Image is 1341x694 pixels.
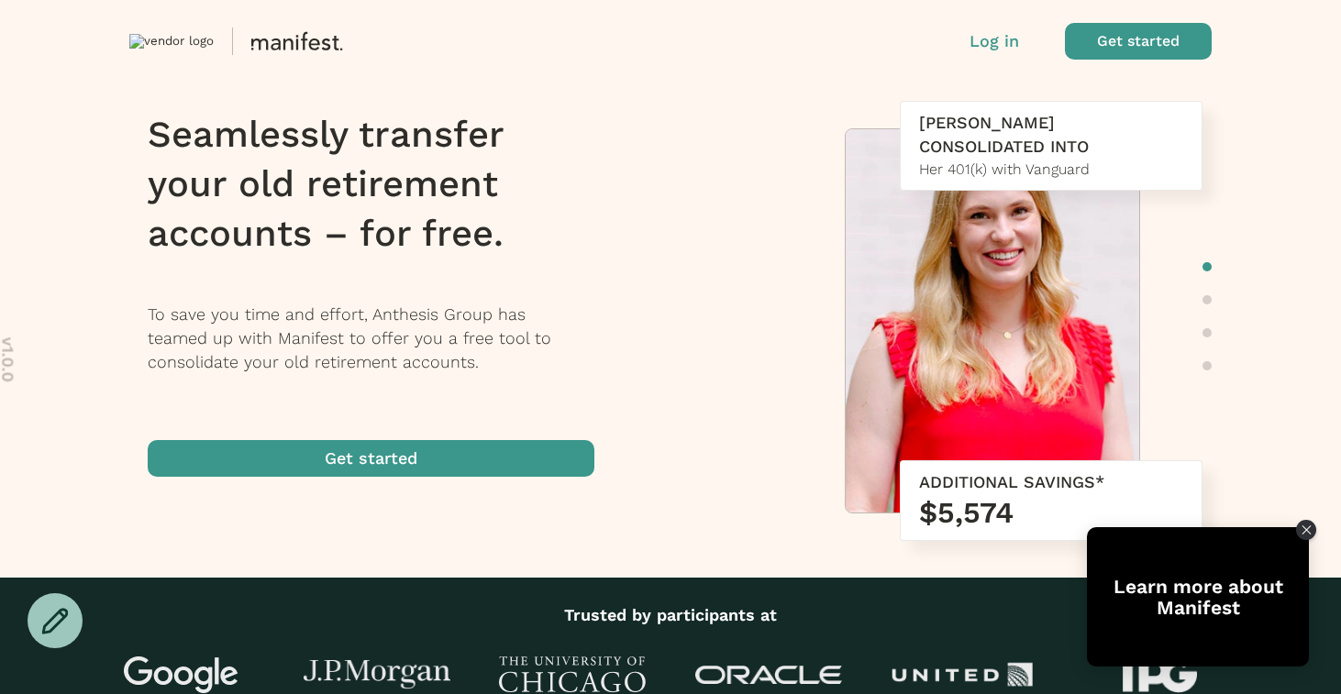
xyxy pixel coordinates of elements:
[499,656,646,693] img: University of Chicago
[148,303,618,374] p: To save you time and effort, Anthesis Group has teamed up with Manifest to offer you a free tool ...
[846,129,1139,522] img: Meredith
[129,23,680,60] button: vendor logo
[919,494,1183,531] h3: $5,574
[1087,527,1309,666] div: Tolstoy bubble widget
[129,34,214,49] img: vendor logo
[970,29,1019,53] button: Log in
[1296,520,1316,540] div: Close Tolstoy widget
[1087,576,1309,618] div: Learn more about Manifest
[148,440,594,477] button: Get started
[1065,23,1212,60] button: Get started
[695,666,842,685] img: Oracle
[919,470,1183,494] div: ADDITIONAL SAVINGS*
[148,110,618,259] h1: Seamlessly transfer your old retirement accounts – for free.
[1087,527,1309,666] div: Open Tolstoy widget
[108,656,255,693] img: Google
[919,159,1183,181] div: Her 401(k) with Vanguard
[919,111,1183,159] div: [PERSON_NAME] CONSOLIDATED INTO
[304,660,450,690] img: J.P Morgan
[1087,527,1309,666] div: Open Tolstoy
